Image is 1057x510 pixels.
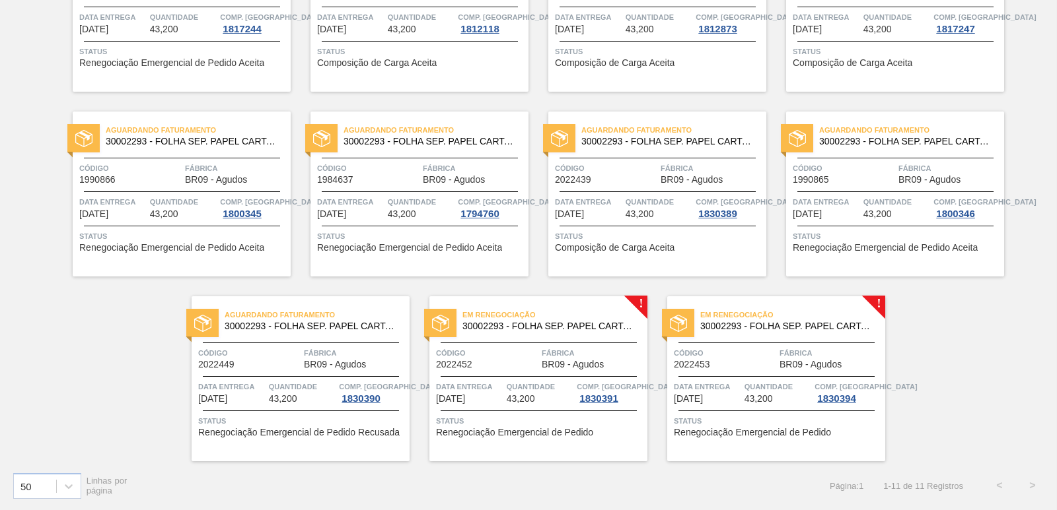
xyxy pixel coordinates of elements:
span: 43,200 [626,24,654,34]
span: Quantidade [626,195,693,208]
span: 06/10/2025 [793,209,822,219]
span: Comp. Carga [696,11,798,24]
span: Fábrica [780,346,882,360]
span: BR09 - Agudos [780,360,842,369]
span: Quantidade [388,195,455,208]
a: Comp. [GEOGRAPHIC_DATA]1830391 [577,380,644,404]
div: 1794760 [458,208,501,219]
span: Código [317,162,419,175]
span: Código [436,346,538,360]
span: 43,200 [863,209,892,219]
button: < [983,469,1016,502]
span: Comp. Carga [220,195,322,208]
span: 2022453 [674,360,710,369]
a: !statusEm renegociação30002293 - FOLHA SEP. PAPEL CARTAO 1200x1000M 350gCódigo2022453FábricaBR09 ... [647,296,885,461]
a: statusAguardando Faturamento30002293 - FOLHA SEP. PAPEL CARTAO 1200x1000M 350gCódigo1990866Fábric... [53,112,291,276]
span: Fábrica [661,162,763,175]
div: 1830389 [696,208,739,219]
a: Comp. [GEOGRAPHIC_DATA]1812118 [458,11,525,34]
span: 1990866 [79,175,116,185]
span: Página : 1 [830,481,863,491]
a: !statusEm renegociação30002293 - FOLHA SEP. PAPEL CARTAO 1200x1000M 350gCódigo2022452FábricaBR09 ... [410,296,647,461]
span: Data entrega [555,11,622,24]
span: Composição de Carga Aceita [317,58,437,68]
img: status [432,315,449,332]
span: 19/09/2025 [317,24,346,34]
span: Renegociação Emergencial de Pedido Aceita [79,58,264,68]
span: Fábrica [185,162,287,175]
span: 26/09/2025 [79,209,108,219]
span: 30002293 - FOLHA SEP. PAPEL CARTAO 1200x1000M 350g [581,137,756,146]
div: 1830390 [339,393,383,404]
span: 2022449 [198,360,235,369]
span: Quantidade [269,380,336,393]
div: 1817247 [933,24,977,34]
span: Comp. Carga [339,380,441,393]
span: 24/09/2025 [793,24,822,34]
span: 1990865 [793,175,829,185]
div: 1830391 [577,393,620,404]
a: statusAguardando Faturamento30002293 - FOLHA SEP. PAPEL CARTAO 1200x1000M 350gCódigo2022439Fábric... [528,112,766,276]
span: Composição de Carga Aceita [793,58,912,68]
span: Quantidade [507,380,574,393]
a: Comp. [GEOGRAPHIC_DATA]1794760 [458,195,525,219]
span: BR09 - Agudos [185,175,247,185]
span: Quantidade [863,195,931,208]
img: status [789,130,806,147]
span: 1 - 11 de 11 Registros [883,481,963,491]
a: Comp. [GEOGRAPHIC_DATA]1830394 [815,380,882,404]
img: status [670,315,687,332]
span: 43,200 [507,394,535,404]
a: Comp. [GEOGRAPHIC_DATA]1812873 [696,11,763,34]
div: 1800345 [220,208,264,219]
span: Status [555,230,763,243]
span: 2022439 [555,175,591,185]
span: 30002293 - FOLHA SEP. PAPEL CARTAO 1200x1000M 350g [225,321,399,331]
span: Aguardando Faturamento [581,123,766,137]
span: Renegociação Emergencial de Pedido Aceita [793,243,978,253]
button: > [1016,469,1049,502]
span: Data entrega [317,195,384,208]
img: status [551,130,568,147]
span: Status [555,45,763,58]
span: 10/10/2025 [198,394,227,404]
span: Aguardando Faturamento [106,123,291,137]
span: 30002293 - FOLHA SEP. PAPEL CARTAO 1200x1000M 350g [106,137,280,146]
span: Renegociação Emergencial de Pedido Aceita [79,243,264,253]
div: 1830394 [815,393,858,404]
span: BR09 - Agudos [304,360,366,369]
img: status [313,130,330,147]
span: 30002293 - FOLHA SEP. PAPEL CARTAO 1200x1000M 350g [462,321,637,331]
a: statusAguardando Faturamento30002293 - FOLHA SEP. PAPEL CARTAO 1200x1000M 350gCódigo1990865Fábric... [766,112,1004,276]
span: 03/10/2025 [555,209,584,219]
span: Quantidade [150,195,217,208]
span: 43,200 [150,24,178,34]
span: Status [79,230,287,243]
span: Fábrica [898,162,1001,175]
span: Código [198,346,301,360]
span: Comp. Carga [696,195,798,208]
span: 43,200 [388,209,416,219]
span: Em renegociação [700,308,885,321]
a: Comp. [GEOGRAPHIC_DATA]1817247 [933,11,1001,34]
span: 43,200 [150,209,178,219]
span: Data entrega [555,195,622,208]
div: 50 [20,480,32,492]
div: 1812118 [458,24,501,34]
a: Comp. [GEOGRAPHIC_DATA]1800345 [220,195,287,219]
span: Quantidade [626,11,693,24]
div: 1800346 [933,208,977,219]
span: Status [793,230,1001,243]
img: status [194,315,211,332]
span: Data entrega [793,11,860,24]
span: Data entrega [198,380,266,393]
span: BR09 - Agudos [898,175,961,185]
div: 1817244 [220,24,264,34]
span: Linhas por página [87,476,128,495]
span: Data entrega [793,195,860,208]
span: Data entrega [436,380,503,393]
span: Código [674,346,776,360]
span: Data entrega [674,380,741,393]
span: Renegociação Emergencial de Pedido [436,428,593,437]
span: Comp. Carga [220,11,322,24]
